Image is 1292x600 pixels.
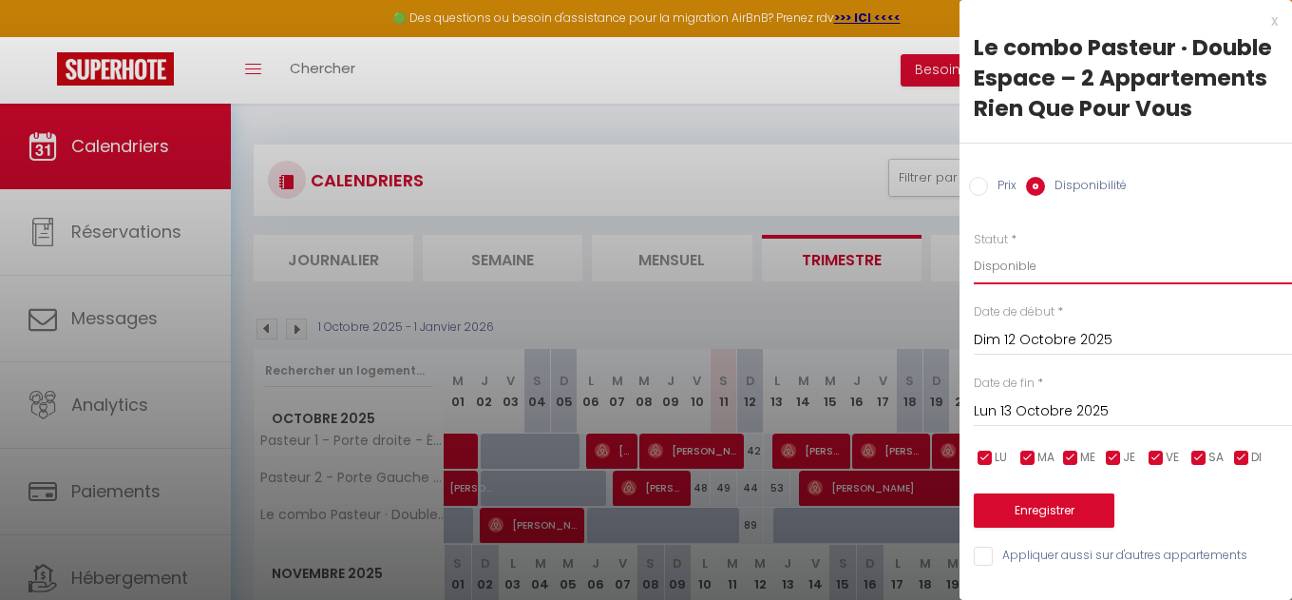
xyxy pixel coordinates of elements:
[1251,449,1262,467] span: DI
[1208,449,1224,467] span: SA
[974,494,1114,528] button: Enregistrer
[974,32,1278,124] div: Le combo Pasteur · Double Espace – 2 Appartements Rien Que Pour Vous
[1080,449,1095,467] span: ME
[1037,449,1054,467] span: MA
[988,177,1016,198] label: Prix
[1123,449,1135,467] span: JE
[974,231,1008,249] label: Statut
[995,449,1007,467] span: LU
[1045,177,1127,198] label: Disponibilité
[974,375,1035,393] label: Date de fin
[959,10,1278,32] div: x
[974,303,1054,321] label: Date de début
[1166,449,1179,467] span: VE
